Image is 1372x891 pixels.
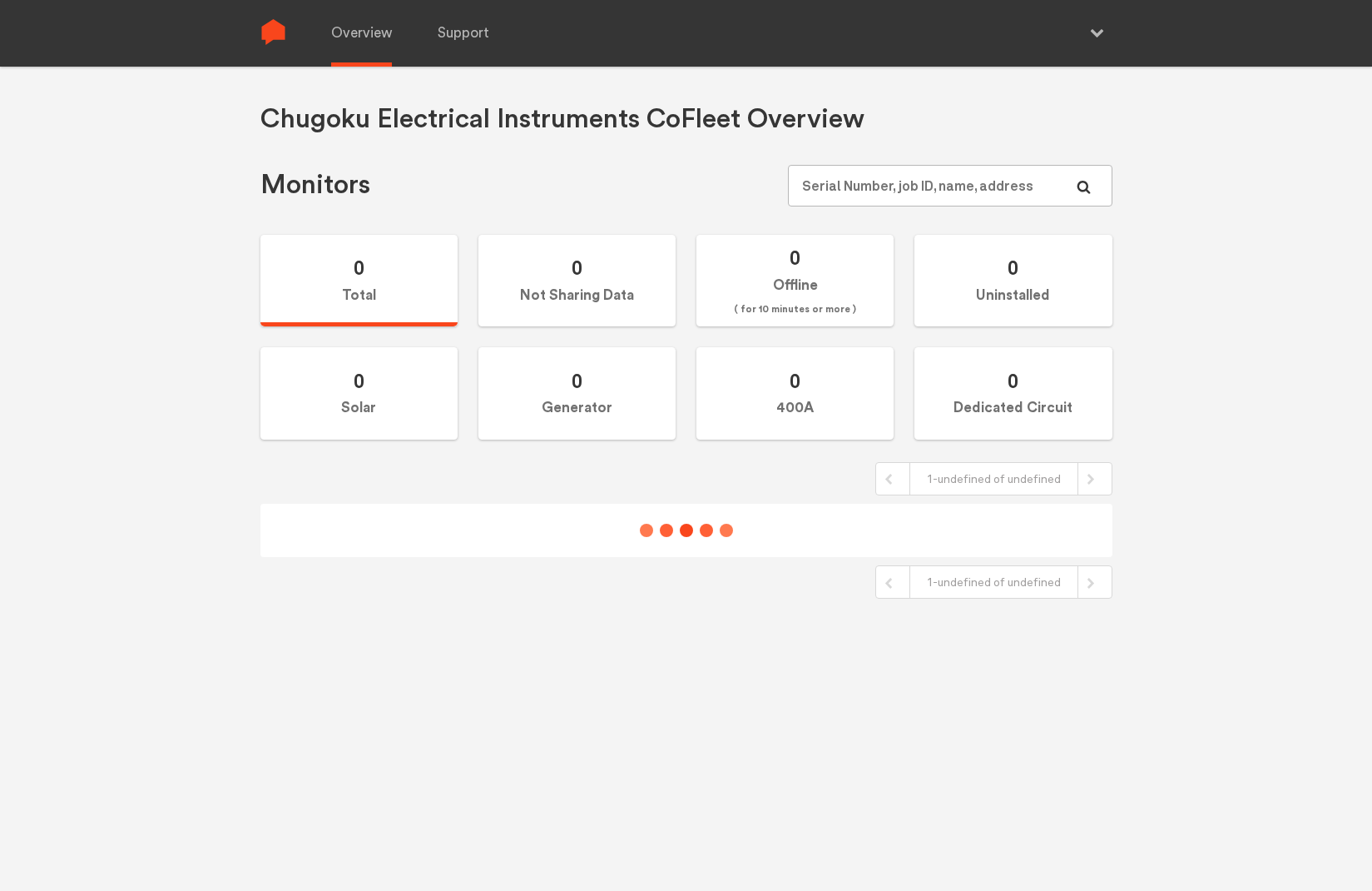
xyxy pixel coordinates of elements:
span: ( for 10 minutes or more ) [734,300,856,320]
label: Offline [696,235,894,327]
label: 400A [696,347,894,440]
span: 0 [790,369,800,393]
span: 0 [354,256,364,280]
span: 0 [354,369,364,393]
label: Generator [478,347,676,440]
span: 0 [1008,369,1018,393]
label: Total [260,235,458,327]
label: Solar [260,347,458,440]
span: 0 [572,369,582,393]
div: 1-undefined of undefined [909,566,1078,598]
div: 1-undefined of undefined [909,463,1078,495]
img: Sense Logo [260,19,286,45]
label: Uninstalled [914,235,1112,327]
label: Dedicated Circuit [914,347,1112,440]
label: Not Sharing Data [478,235,676,327]
span: 0 [1008,256,1018,280]
span: 0 [572,256,582,280]
h1: Chugoku Electrical Instruments Co Fleet Overview [260,102,864,137]
input: Serial Number, job ID, name, address [788,165,1112,207]
span: 0 [790,246,800,270]
h1: Monitors [260,168,370,202]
